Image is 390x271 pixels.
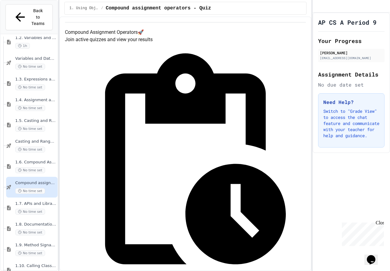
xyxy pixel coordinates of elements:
[318,18,377,27] h1: AP CS A Period 9
[15,35,56,41] span: 1.2. Variables and Data Types
[31,8,45,27] span: Back to Teams
[15,209,45,215] span: No time set
[15,230,45,235] span: No time set
[65,36,306,43] p: Join active quizzes and view your results
[15,43,30,49] span: 1h
[15,98,56,103] span: 1.4. Assignment and Input
[15,201,56,206] span: 1.7. APIs and Libraries
[320,50,383,55] div: [PERSON_NAME]
[318,37,385,45] h2: Your Progress
[15,56,56,61] span: Variables and Data Types - Quiz
[106,5,211,12] span: Compound assignment operators - Quiz
[15,77,56,82] span: 1.3. Expressions and Output [New]
[101,6,103,11] span: /
[323,98,379,106] h3: Need Help?
[339,220,384,246] iframe: chat widget
[320,56,383,60] div: [EMAIL_ADDRESS][DOMAIN_NAME]
[15,188,45,194] span: No time set
[15,160,56,165] span: 1.6. Compound Assignment Operators
[15,147,45,152] span: No time set
[15,84,45,90] span: No time set
[15,126,45,132] span: No time set
[69,6,99,11] span: 1. Using Objects and Methods
[15,139,56,144] span: Casting and Ranges of variables - Quiz
[65,29,306,36] h4: Compound Assignment Operators 🚀
[323,108,379,139] p: Switch to "Grade View" to access the chat feature and communicate with your teacher for help and ...
[15,250,45,256] span: No time set
[318,81,385,88] div: No due date set
[364,247,384,265] iframe: chat widget
[15,222,56,227] span: 1.8. Documentation with Comments and Preconditions
[15,180,56,186] span: Compound assignment operators - Quiz
[15,167,45,173] span: No time set
[15,105,45,111] span: No time set
[15,263,56,269] span: 1.10. Calling Class Methods
[318,70,385,79] h2: Assignment Details
[15,64,45,70] span: No time set
[2,2,42,39] div: Chat with us now!Close
[5,4,53,30] button: Back to Teams
[15,243,56,248] span: 1.9. Method Signatures
[15,118,56,123] span: 1.5. Casting and Ranges of Values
